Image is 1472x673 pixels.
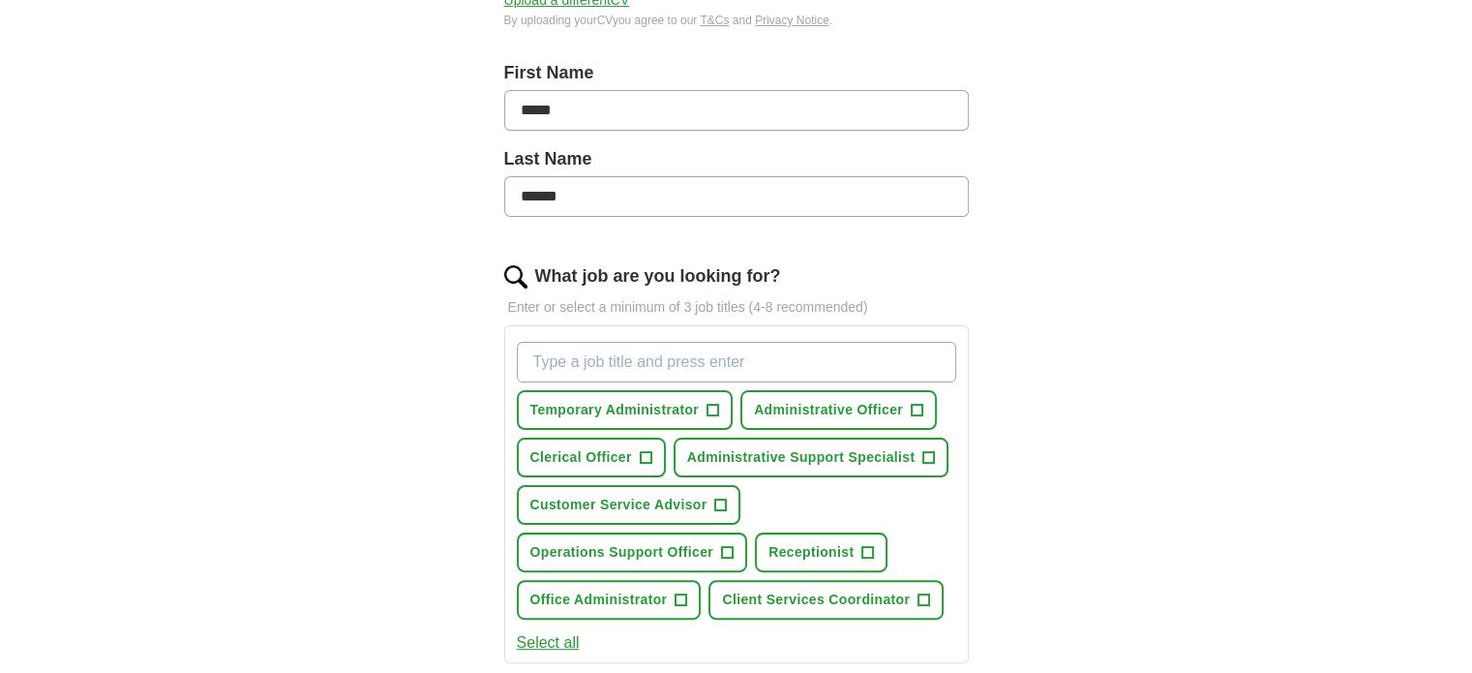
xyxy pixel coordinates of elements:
[674,438,949,477] button: Administrative Support Specialist
[504,265,527,289] img: search.png
[530,495,707,515] span: Customer Service Advisor
[708,580,944,620] button: Client Services Coordinator
[755,14,829,27] a: Privacy Notice
[530,400,700,420] span: Temporary Administrator
[517,485,741,525] button: Customer Service Advisor
[517,533,748,572] button: Operations Support Officer
[535,263,781,290] label: What job are you looking for?
[530,590,668,610] span: Office Administrator
[530,447,632,468] span: Clerical Officer
[504,60,969,86] label: First Name
[754,400,903,420] span: Administrative Officer
[504,297,969,318] p: Enter or select a minimum of 3 job titles (4-8 recommended)
[755,533,887,572] button: Receptionist
[517,580,702,620] button: Office Administrator
[517,342,956,382] input: Type a job title and press enter
[517,631,580,655] button: Select all
[687,447,916,468] span: Administrative Support Specialist
[504,146,969,172] label: Last Name
[722,590,910,610] span: Client Services Coordinator
[768,542,854,563] span: Receptionist
[530,542,714,563] span: Operations Support Officer
[504,12,969,29] div: By uploading your CV you agree to our and .
[517,390,734,430] button: Temporary Administrator
[517,438,666,477] button: Clerical Officer
[700,14,729,27] a: T&Cs
[740,390,937,430] button: Administrative Officer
